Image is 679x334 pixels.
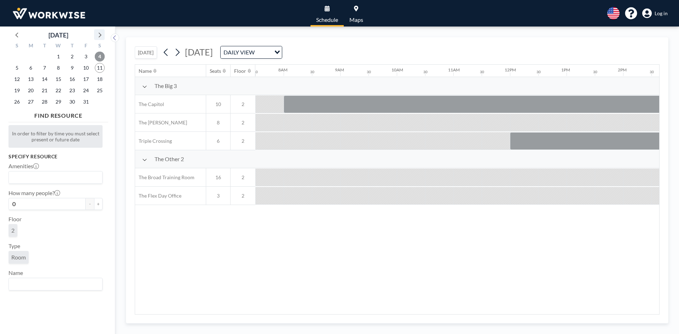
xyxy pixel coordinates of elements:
[349,17,363,23] span: Maps
[8,216,22,223] label: Floor
[650,70,654,74] div: 30
[135,174,195,181] span: The Broad Training Room
[505,67,516,72] div: 12PM
[135,193,181,199] span: The Flex Day Office
[79,42,93,51] div: F
[95,52,105,61] span: Saturday, October 4, 2025
[26,86,36,95] span: Monday, October 20, 2025
[135,138,172,144] span: Triple Crossing
[222,48,256,57] span: DAILY VIEW
[94,198,103,210] button: +
[448,67,460,72] div: 11AM
[26,74,36,84] span: Monday, October 13, 2025
[254,70,258,74] div: 30
[206,174,230,181] span: 16
[12,63,22,73] span: Sunday, October 5, 2025
[8,153,103,160] h3: Specify resource
[221,46,282,58] div: Search for option
[206,119,230,126] span: 8
[10,280,98,289] input: Search for option
[231,174,255,181] span: 2
[53,74,63,84] span: Wednesday, October 15, 2025
[53,86,63,95] span: Wednesday, October 22, 2025
[53,63,63,73] span: Wednesday, October 8, 2025
[65,42,79,51] div: T
[561,67,570,72] div: 1PM
[81,97,91,107] span: Friday, October 31, 2025
[234,68,246,74] div: Floor
[335,67,344,72] div: 9AM
[26,63,36,73] span: Monday, October 6, 2025
[81,63,91,73] span: Friday, October 10, 2025
[67,97,77,107] span: Thursday, October 30, 2025
[67,63,77,73] span: Thursday, October 9, 2025
[81,74,91,84] span: Friday, October 17, 2025
[206,138,230,144] span: 6
[139,68,152,74] div: Name
[9,171,102,183] div: Search for option
[67,52,77,61] span: Thursday, October 2, 2025
[26,97,36,107] span: Monday, October 27, 2025
[8,189,60,197] label: How many people?
[12,86,22,95] span: Sunday, October 19, 2025
[8,242,20,250] label: Type
[8,269,23,276] label: Name
[11,6,87,20] img: organization-logo
[40,97,50,107] span: Tuesday, October 28, 2025
[310,70,314,74] div: 30
[231,101,255,107] span: 2
[206,193,230,199] span: 3
[155,156,184,163] span: The Other 2
[10,42,24,51] div: S
[135,46,157,59] button: [DATE]
[135,119,187,126] span: The [PERSON_NAME]
[480,70,484,74] div: 30
[11,254,26,260] span: Room
[536,70,541,74] div: 30
[95,63,105,73] span: Saturday, October 11, 2025
[618,67,627,72] div: 2PM
[93,42,106,51] div: S
[95,74,105,84] span: Saturday, October 18, 2025
[81,52,91,61] span: Friday, October 3, 2025
[40,74,50,84] span: Tuesday, October 14, 2025
[38,42,52,51] div: T
[8,125,103,148] div: In order to filter by time you must select present or future date
[257,48,270,57] input: Search for option
[40,86,50,95] span: Tuesday, October 21, 2025
[9,278,102,290] div: Search for option
[12,97,22,107] span: Sunday, October 26, 2025
[423,70,428,74] div: 30
[655,10,668,17] span: Log in
[278,67,288,72] div: 8AM
[642,8,668,18] a: Log in
[81,86,91,95] span: Friday, October 24, 2025
[11,227,14,234] span: 2
[8,163,39,170] label: Amenities
[316,17,338,23] span: Schedule
[53,52,63,61] span: Wednesday, October 1, 2025
[391,67,403,72] div: 10AM
[231,138,255,144] span: 2
[40,63,50,73] span: Tuesday, October 7, 2025
[53,97,63,107] span: Wednesday, October 29, 2025
[48,30,68,40] div: [DATE]
[593,70,597,74] div: 30
[231,193,255,199] span: 2
[135,101,164,107] span: The Capitol
[52,42,65,51] div: W
[95,86,105,95] span: Saturday, October 25, 2025
[67,74,77,84] span: Thursday, October 16, 2025
[67,86,77,95] span: Thursday, October 23, 2025
[210,68,221,74] div: Seats
[231,119,255,126] span: 2
[24,42,38,51] div: M
[10,173,98,182] input: Search for option
[12,74,22,84] span: Sunday, October 12, 2025
[86,198,94,210] button: -
[155,82,177,89] span: The Big 3
[185,47,213,57] span: [DATE]
[367,70,371,74] div: 30
[206,101,230,107] span: 10
[8,109,108,119] h4: FIND RESOURCE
